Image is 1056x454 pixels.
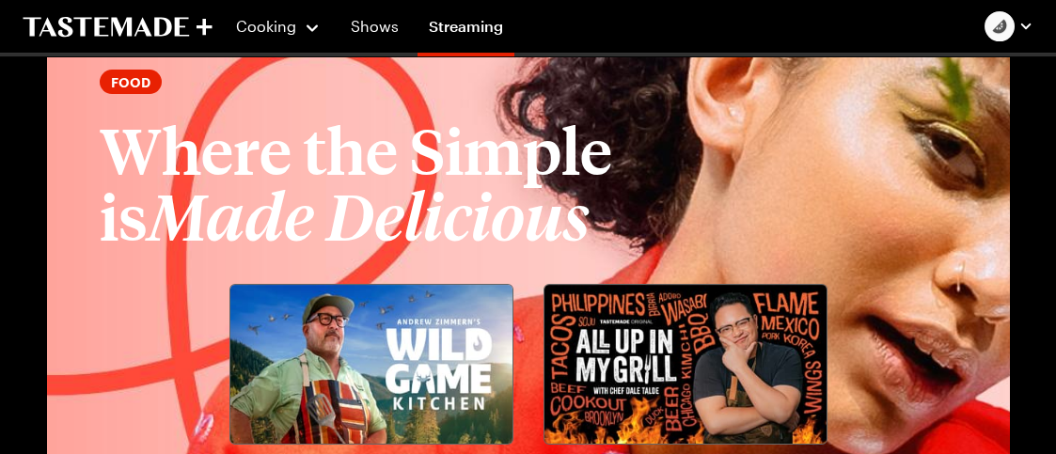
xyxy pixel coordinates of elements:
i: Made Delicious [148,191,590,255]
a: Streaming [418,4,514,56]
span: FOOD [111,71,150,92]
button: Cooking [235,4,321,49]
img: All Up In My Grill [544,285,827,444]
button: Profile picture [985,11,1033,41]
img: Profile picture [985,11,1015,41]
a: Andrew Zimmern's Wild Game Kitchen [229,284,513,445]
a: To Tastemade Home Page [23,16,213,38]
img: Andrew Zimmern's Wild Game Kitchen [230,285,512,444]
span: Cooking [236,17,296,35]
a: All Up In My Grill [544,284,827,445]
h3: Where the Simple is [100,117,709,256]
